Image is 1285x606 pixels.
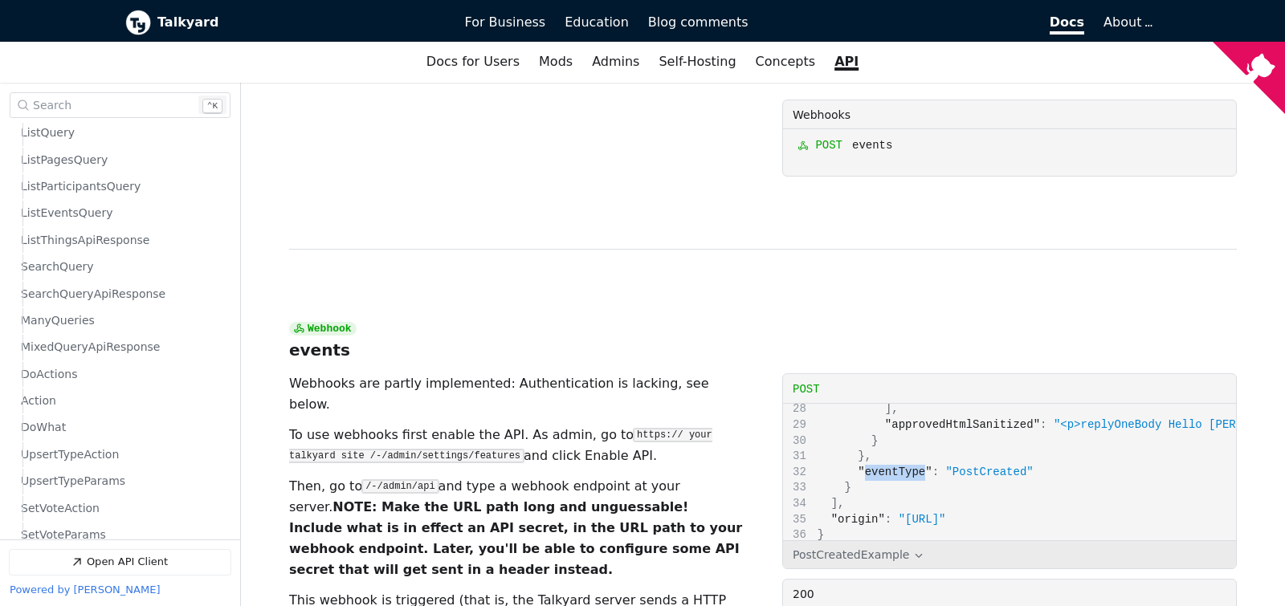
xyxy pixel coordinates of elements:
span: SearchQueryApiResponse [21,287,165,302]
a: Action [21,388,223,413]
a: ListThingsApiResponse [21,228,223,253]
code: https:// your talkyard site /-/admin/settings/features [289,429,712,462]
span: : [932,466,939,478]
a: For Business [455,9,556,36]
span: SetVoteParams [21,527,106,543]
a: ManyQueries [21,308,223,333]
a: Powered by [PERSON_NAME] [10,584,160,596]
a: DoWhat [21,416,223,441]
h3: events [289,340,350,360]
div: Webhooks [793,106,1226,124]
a: Talkyard logoTalkyard [125,10,443,35]
span: , [865,449,871,462]
p: To use webhooks first enable the API. As admin, go to and click Enable API. [289,425,744,466]
p: Then, go to and type a webhook endpoint at your server. [289,476,744,580]
span: 200 [793,588,814,600]
a: DoActions [21,362,223,387]
a: UpsertTypeParams [21,469,223,494]
a: MixedQueryApiResponse [21,336,223,360]
a: Docs [758,9,1095,36]
span: } [871,434,878,447]
a: About [1103,14,1150,30]
a: SetVoteAction [21,496,223,521]
span: ListThingsApiResponse [21,233,149,248]
span: ] [831,497,838,510]
a: Mods [529,48,582,75]
span: } [844,481,851,494]
span: SearchQuery [21,259,94,275]
code: /-/admin/api [362,480,438,493]
span: post [793,137,842,155]
span: ListEventsQuery [21,206,112,222]
img: Talkyard logo [125,10,151,35]
kbd: k [202,99,222,114]
span: events [852,137,902,155]
span: DoActions [21,367,78,382]
span: Blog comments [648,14,749,30]
a: ListPagesQuery [21,148,223,173]
b: NOTE [289,499,742,577]
span: ListParticipantsQuery [21,179,141,194]
div: Webhook [289,322,357,336]
a: UpsertTypeAction [21,442,223,467]
span: DoWhat [21,421,66,436]
a: postevents [793,137,1226,155]
button: PostCreatedExample [788,546,928,563]
span: , [891,402,898,415]
span: UpsertTypeAction [21,447,119,462]
span: ] [885,402,891,415]
span: "PostCreated" [945,466,1033,478]
a: Blog comments [638,9,758,36]
span: For Business [465,14,546,30]
span: , [838,497,844,510]
span: Docs [1050,14,1084,35]
a: Admins [582,48,649,75]
a: Docs for Users [417,48,529,75]
a: SetVoteParams [21,523,223,547]
a: ListParticipantsQuery [21,174,223,199]
span: ListPagesQuery [21,153,108,168]
span: UpsertTypeParams [21,474,125,489]
ul: Webhooks endpoints [783,129,1236,163]
a: ListQuery [21,121,223,146]
a: SearchQueryApiResponse [21,282,223,307]
a: Open API Client [10,550,230,575]
a: API [825,48,868,75]
span: Education [565,14,629,30]
span: Search [33,99,71,112]
span: ⌃ [207,102,213,112]
span: : [1040,418,1046,431]
span: SetVoteAction [21,501,100,516]
span: "eventType" [858,466,932,478]
b: : Make the URL path long and unguessable! Include what is in effect an API secret, in the URL pat... [289,499,742,577]
a: Education [555,9,638,36]
span: : [885,513,891,526]
span: MixedQueryApiResponse [21,340,160,356]
p: Webhooks are partly implemented: Authentication is lacking, see below. [289,373,744,415]
span: ManyQueries [21,313,95,328]
span: "approvedHtmlSanitized" [885,418,1040,431]
a: SearchQuery [21,254,223,279]
span: "origin" [831,513,885,526]
span: } [818,528,824,541]
a: Concepts [746,48,826,75]
span: post [793,383,820,396]
span: } [858,449,864,462]
a: Self-Hosting [649,48,745,75]
a: ListEventsQuery [21,201,223,226]
span: ListQuery [21,126,75,141]
span: Action [21,393,56,409]
span: "[URL]" [899,513,946,526]
div: PostCreatedExample [793,548,909,561]
b: Talkyard [157,12,443,33]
